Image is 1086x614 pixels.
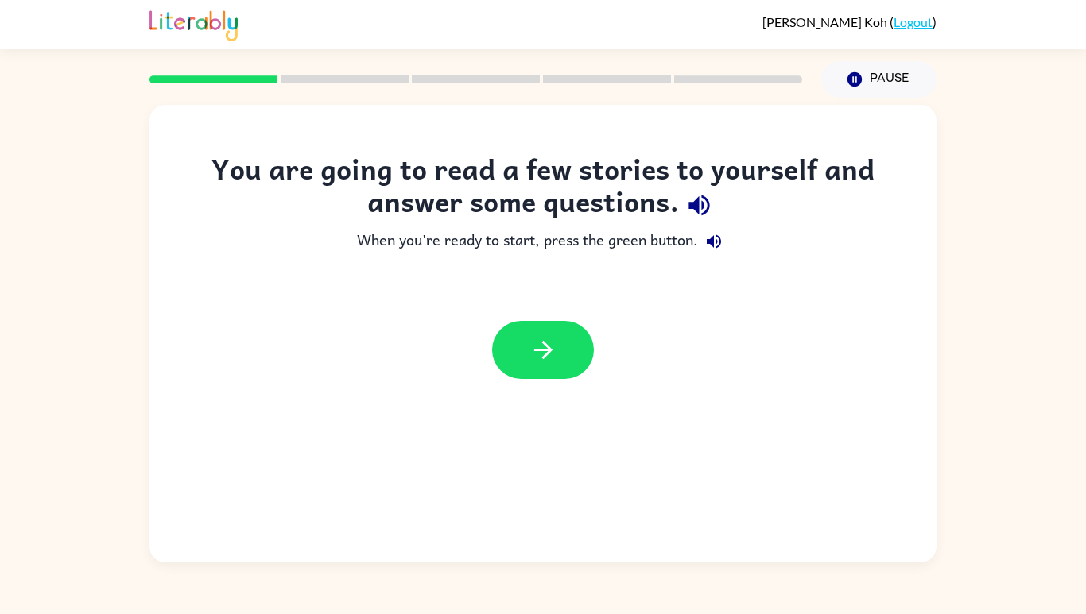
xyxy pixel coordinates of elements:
[181,153,905,226] div: You are going to read a few stories to yourself and answer some questions.
[821,61,937,98] button: Pause
[762,14,890,29] span: [PERSON_NAME] Koh
[762,14,937,29] div: ( )
[894,14,933,29] a: Logout
[181,226,905,257] div: When you're ready to start, press the green button.
[149,6,238,41] img: Literably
